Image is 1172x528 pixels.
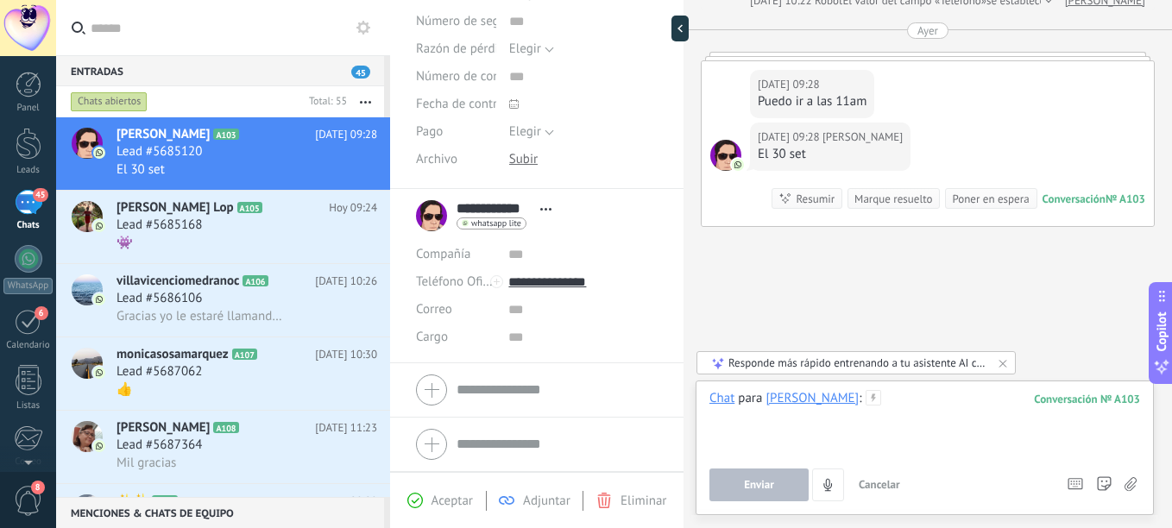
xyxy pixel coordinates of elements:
[117,346,229,363] span: monicasosamarquez
[852,468,907,501] button: Cancelar
[3,340,54,351] div: Calendario
[117,143,202,160] span: Lead #5685120
[416,15,518,28] span: Número de seguro
[302,93,347,110] div: Total: 55
[117,161,165,178] span: El 30 set
[758,129,822,146] div: [DATE] 09:28
[416,125,443,138] span: Pago
[56,497,384,528] div: Menciones & Chats de equipo
[738,390,762,407] span: para
[56,411,390,483] a: avataricon[PERSON_NAME]A108[DATE] 11:23Lead #5687364Mil gracias
[509,118,554,146] button: Elegir
[117,455,176,471] span: Mil gracias
[117,126,210,143] span: [PERSON_NAME]
[71,91,148,112] div: Chats abiertos
[854,191,932,207] div: Marque resuelto
[117,273,239,290] span: villavicenciomedranoc
[758,93,866,110] div: Puedo ir a las 11am
[56,191,390,263] a: avataricon[PERSON_NAME] LopA105Hoy 09:24Lead #5685168👾
[416,97,515,110] span: Fecha de contrato
[93,147,105,159] img: icon
[56,117,390,190] a: avataricon[PERSON_NAME]A103[DATE] 09:28Lead #5685120El 30 set
[117,290,202,307] span: Lead #5686106
[152,495,177,506] span: A110
[1106,192,1145,206] div: № A103
[822,129,903,146] span: Antonio José
[416,118,496,146] div: Pago
[315,419,377,437] span: [DATE] 11:23
[416,241,495,268] div: Compañía
[35,306,48,320] span: 6
[117,381,133,398] span: 👍
[416,42,512,55] span: Razón de pérdida
[621,493,666,509] span: Eliminar
[232,349,257,360] span: A107
[351,66,370,79] span: 45
[509,35,554,63] button: Elegir
[3,400,54,412] div: Listas
[416,35,496,63] div: Razón de pérdida
[117,308,282,324] span: Gracias yo le estaré llamando más adelante para explicarle mi caso ok
[796,191,835,207] div: Resumir
[509,41,541,57] span: Elegir
[3,278,53,294] div: WhatsApp
[3,165,54,176] div: Leads
[728,355,986,370] div: Responde más rápido entrenando a tu asistente AI con tus fuentes de datos
[243,275,268,286] span: A106
[758,76,822,93] div: [DATE] 09:28
[117,363,202,380] span: Lead #5687062
[329,199,377,217] span: Hoy 09:24
[315,273,377,290] span: [DATE] 10:26
[213,422,238,433] span: A108
[117,235,133,251] span: 👾
[117,419,210,437] span: [PERSON_NAME]
[523,493,570,509] span: Adjuntar
[347,86,384,117] button: Más
[416,301,452,317] span: Correo
[732,159,744,171] img: com.amocrm.amocrmwa.svg
[117,437,202,454] span: Lead #5687364
[416,91,496,118] div: Fecha de contrato
[952,191,1029,207] div: Poner en espera
[329,493,377,510] span: Hoy 09:02
[416,296,452,324] button: Correo
[93,367,105,379] img: icon
[1043,192,1106,206] div: Conversación
[33,188,47,202] span: 45
[315,126,377,143] span: [DATE] 09:28
[416,8,496,35] div: Número de seguro
[416,330,448,343] span: Cargo
[766,390,859,405] div: Antonio José
[710,140,741,171] span: Antonio José
[709,468,809,501] button: Enviar
[117,199,234,217] span: [PERSON_NAME] Lop
[859,477,900,492] span: Cancelar
[1153,311,1170,351] span: Copilot
[917,22,938,39] div: Ayer
[416,268,495,296] button: Teléfono Oficina
[3,220,54,231] div: Chats
[93,440,105,452] img: icon
[237,202,262,213] span: A105
[416,324,495,351] div: Cargo
[56,337,390,410] a: avatariconmonicasosamarquezA107[DATE] 10:30Lead #5687062👍
[56,55,384,86] div: Entradas
[671,16,689,41] div: Ocultar
[56,264,390,336] a: avatariconvillavicenciomedranocA106[DATE] 10:26Lead #5686106Gracias yo le estaré llamando más ade...
[758,146,903,163] div: El 30 set
[117,217,202,234] span: Lead #5685168
[93,220,105,232] img: icon
[416,273,506,290] span: Teléfono Oficina
[3,103,54,114] div: Panel
[1034,392,1140,406] div: 103
[213,129,238,140] span: A103
[509,123,541,140] span: Elegir
[416,63,496,91] div: Número de contrato
[93,293,105,305] img: icon
[315,346,377,363] span: [DATE] 10:30
[471,219,521,228] span: whatsapp lite
[117,493,148,510] span: ✨✨️
[416,153,457,166] span: Archivo
[31,481,45,494] span: 8
[416,70,526,83] span: Número de contrato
